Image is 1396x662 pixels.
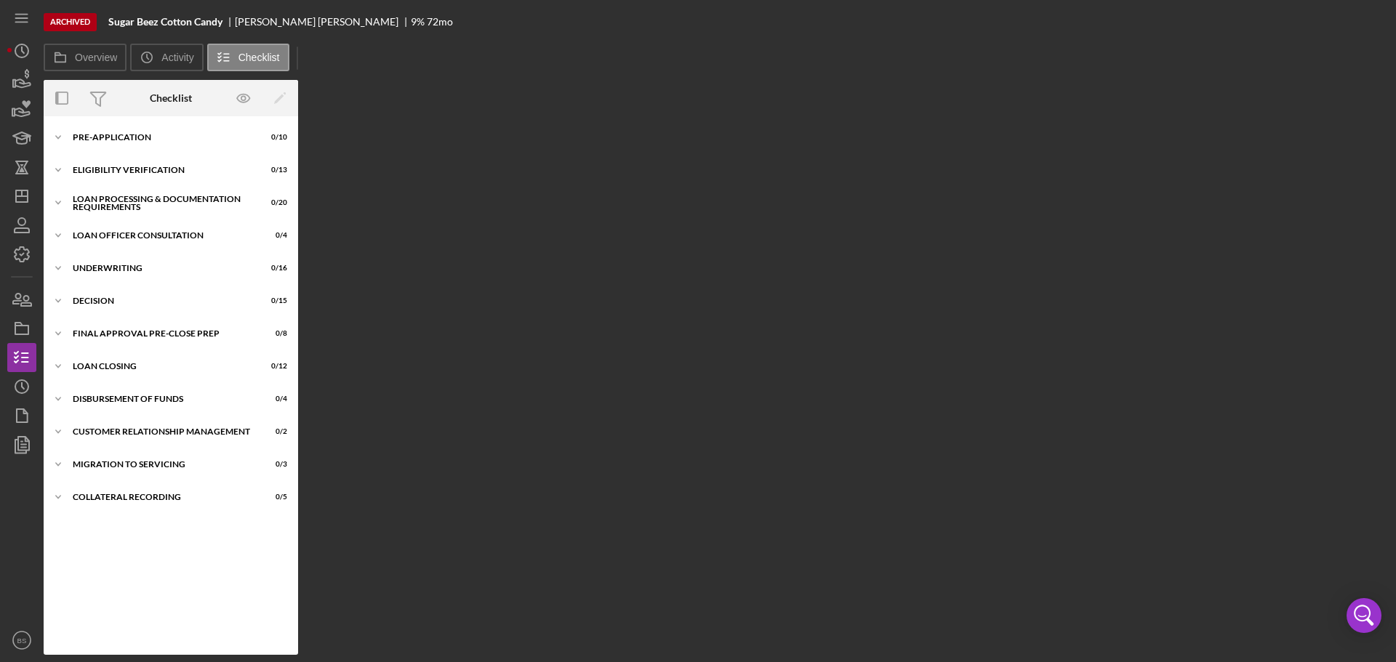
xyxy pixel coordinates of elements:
div: 0 / 4 [261,395,287,403]
div: Collateral Recording [73,493,251,501]
div: 0 / 13 [261,166,287,174]
div: 9 % [411,16,425,28]
div: Loan Processing & Documentation Requirements [73,195,251,211]
div: 0 / 5 [261,493,287,501]
div: 0 / 3 [261,460,287,469]
div: 0 / 12 [261,362,287,371]
div: 0 / 15 [261,296,287,305]
div: Checklist [150,92,192,104]
div: Underwriting [73,264,251,273]
div: Eligibility Verification [73,166,251,174]
div: Disbursement of Funds [73,395,251,403]
div: Customer Relationship Management [73,427,251,436]
button: Activity [130,44,203,71]
div: 0 / 10 [261,133,287,142]
div: 0 / 8 [261,329,287,338]
div: Migration to Servicing [73,460,251,469]
button: Checklist [207,44,289,71]
div: Decision [73,296,251,305]
div: 0 / 16 [261,264,287,273]
div: Loan Closing [73,362,251,371]
div: Final Approval Pre-Close Prep [73,329,251,338]
b: Sugar Beez Cotton Candy [108,16,222,28]
div: 0 / 20 [261,198,287,207]
button: Overview [44,44,127,71]
button: BS [7,626,36,655]
div: 72 mo [427,16,453,28]
text: BS [17,637,27,645]
label: Overview [75,52,117,63]
div: Pre-Application [73,133,251,142]
div: Archived [44,13,97,31]
div: Open Intercom Messenger [1347,598,1381,633]
label: Activity [161,52,193,63]
div: 0 / 4 [261,231,287,240]
div: 0 / 2 [261,427,287,436]
div: Loan Officer Consultation [73,231,251,240]
label: Checklist [238,52,280,63]
div: [PERSON_NAME] [PERSON_NAME] [235,16,411,28]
